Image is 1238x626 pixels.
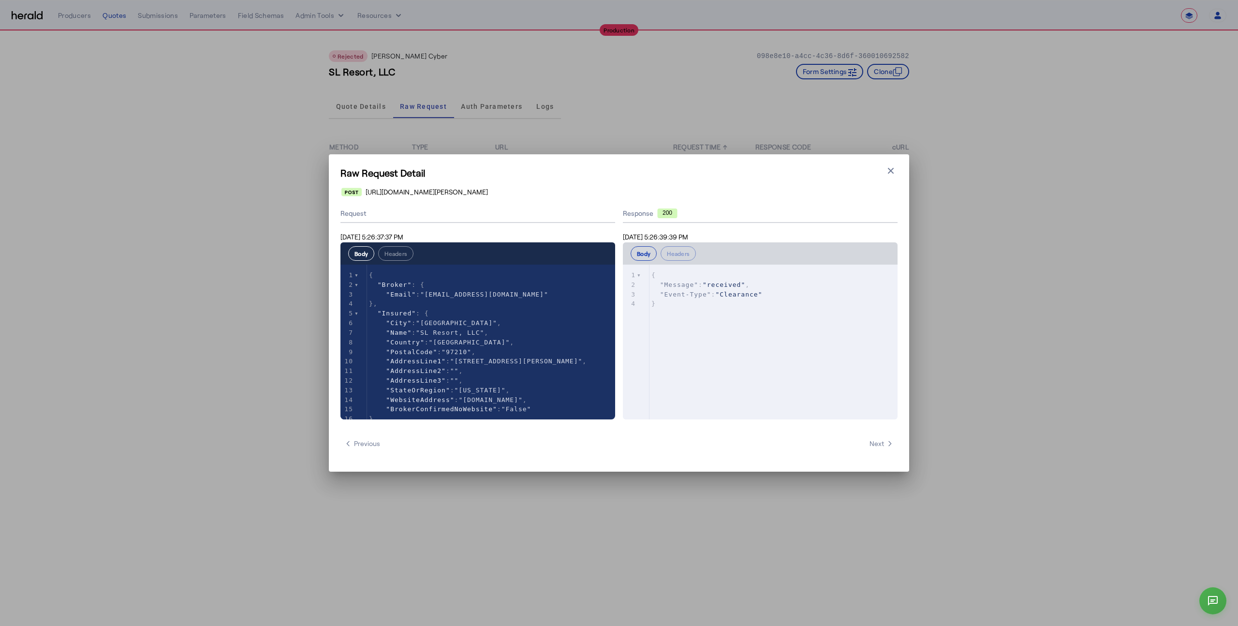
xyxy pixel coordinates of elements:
[386,377,446,384] span: "AddressLine3"
[386,405,497,413] span: "BrokerConfirmedNoWebsite"
[715,291,762,298] span: "Clearance"
[378,281,412,288] span: "Broker"
[340,166,898,179] h1: Raw Request Detail
[369,415,378,422] span: },
[386,367,446,374] span: "AddressLine2"
[340,414,354,424] div: 16
[340,309,354,318] div: 5
[661,246,696,261] button: Headers
[369,396,527,403] span: : ,
[623,233,688,241] span: [DATE] 5:26:39:39 PM
[623,290,637,299] div: 3
[340,338,354,347] div: 8
[386,358,446,365] span: "AddressLine1"
[378,246,413,261] button: Headers
[416,319,497,327] span: "[GEOGRAPHIC_DATA]"
[340,233,403,241] span: [DATE] 5:26:37:37 PM
[340,376,354,386] div: 12
[340,205,615,223] div: Request
[703,281,745,288] span: "received"
[651,300,656,307] span: }
[340,435,384,452] button: Previous
[429,339,510,346] span: "[GEOGRAPHIC_DATA]"
[420,291,548,298] span: "[EMAIL_ADDRESS][DOMAIN_NAME]"
[386,339,424,346] span: "Country"
[369,281,425,288] span: : {
[455,387,506,394] span: "[US_STATE]"
[340,328,354,338] div: 7
[450,377,459,384] span: ""
[386,396,454,403] span: "WebsiteAddress"
[386,348,437,356] span: "PostalCode"
[623,209,898,218] div: Response
[651,281,750,288] span: : ,
[442,348,472,356] span: "97210"
[340,299,354,309] div: 4
[340,280,354,290] div: 2
[340,270,354,280] div: 1
[340,404,354,414] div: 15
[340,386,354,395] div: 13
[450,358,583,365] span: "[STREET_ADDRESS][PERSON_NAME]"
[663,209,672,216] text: 200
[369,358,587,365] span: : ,
[660,281,698,288] span: "Message"
[369,339,514,346] span: : ,
[386,329,412,336] span: "Name"
[369,300,378,307] span: },
[631,246,657,261] button: Body
[369,348,476,356] span: : ,
[340,366,354,376] div: 11
[369,329,488,336] span: : ,
[369,291,548,298] span: :
[369,405,531,413] span: :
[866,435,898,452] button: Next
[623,299,637,309] div: 4
[366,187,488,197] span: [URL][DOMAIN_NAME][PERSON_NAME]
[369,271,373,279] span: {
[386,319,412,327] span: "City"
[369,319,501,327] span: : ,
[416,329,484,336] span: "SL Resort, LLC"
[623,280,637,290] div: 2
[378,310,416,317] span: "Insured"
[660,291,711,298] span: "Event-Type"
[348,246,374,261] button: Body
[340,318,354,328] div: 6
[369,387,510,394] span: : ,
[340,395,354,405] div: 14
[623,270,637,280] div: 1
[340,357,354,366] div: 10
[369,367,463,374] span: : ,
[458,396,522,403] span: "[DOMAIN_NAME]"
[369,377,463,384] span: : ,
[386,291,416,298] span: "Email"
[386,387,450,394] span: "StateOrRegion"
[870,439,894,448] span: Next
[340,290,354,299] div: 3
[340,347,354,357] div: 9
[651,291,763,298] span: :
[369,310,429,317] span: : {
[344,439,380,448] span: Previous
[651,271,656,279] span: {
[450,367,459,374] span: ""
[501,405,531,413] span: "False"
